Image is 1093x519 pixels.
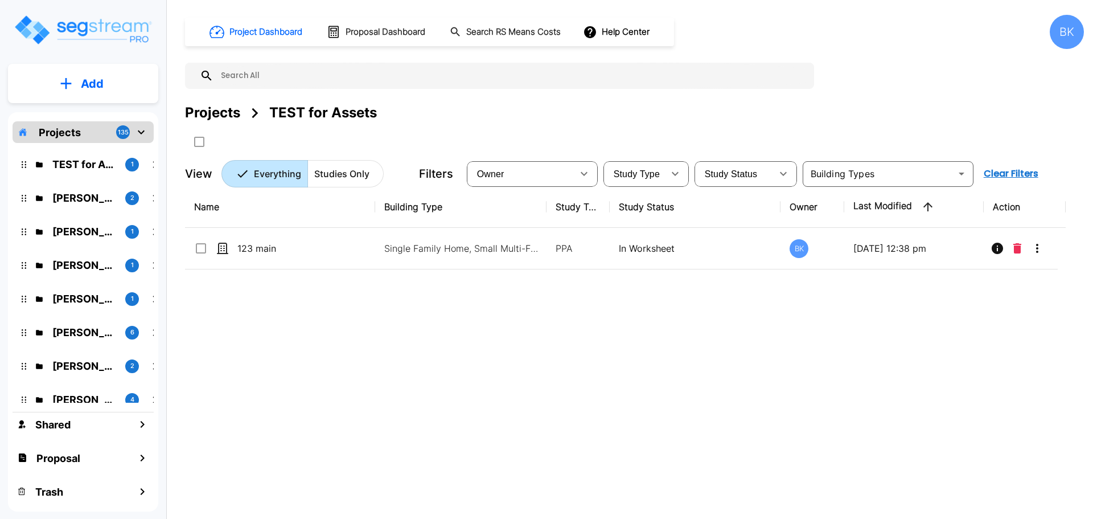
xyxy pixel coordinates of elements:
[52,325,116,340] p: Neil Krech
[52,157,116,172] p: TEST for Assets
[384,242,538,255] p: Single Family Home, Small Multi-Family Residential Site
[35,417,71,432] h1: Shared
[780,186,844,228] th: Owner
[1026,237,1049,260] button: More-Options
[477,169,504,179] span: Owner
[81,75,104,92] p: Add
[229,26,302,39] h1: Project Dashboard
[36,451,80,466] h1: Proposal
[614,169,660,179] span: Study Type
[35,484,63,500] h1: Trash
[346,26,425,39] h1: Proposal Dashboard
[221,160,384,187] div: Platform
[131,260,134,270] p: 1
[844,186,984,228] th: Last Modified
[954,166,969,182] button: Open
[375,186,546,228] th: Building Type
[979,162,1043,185] button: Clear Filters
[188,130,211,153] button: SelectAll
[445,21,567,43] button: Search RS Means Costs
[546,186,610,228] th: Study Type
[130,328,134,337] p: 6
[705,169,758,179] span: Study Status
[419,165,453,182] p: Filters
[466,26,561,39] h1: Search RS Means Costs
[221,160,308,187] button: Everything
[986,237,1009,260] button: Info
[131,227,134,236] p: 1
[697,158,772,190] div: Select
[130,395,134,404] p: 4
[610,186,781,228] th: Study Status
[1009,237,1026,260] button: Delete
[806,166,951,182] input: Building Types
[130,361,134,371] p: 2
[52,291,116,307] p: Sid Rathi
[130,193,134,203] p: 2
[185,186,375,228] th: Name
[469,158,573,190] div: Select
[52,392,116,407] p: Nazar G Kalayji
[853,242,975,255] p: [DATE] 12:38 pm
[606,158,664,190] div: Select
[581,21,654,43] button: Help Center
[205,19,309,44] button: Project Dashboard
[1050,15,1084,49] div: BK
[52,224,116,239] p: Ryanne Hazen
[39,125,81,140] p: Projects
[314,167,369,181] p: Studies Only
[52,358,116,374] p: Pavan Kumar
[185,103,240,123] div: Projects
[790,239,808,258] div: BK
[254,167,301,181] p: Everything
[52,258,116,273] p: Kalo Atanasoff
[118,128,129,137] p: 135
[213,63,808,89] input: Search All
[52,190,116,206] p: Ryan Ivie
[984,186,1066,228] th: Action
[237,242,351,255] p: 123 main
[13,14,153,46] img: Logo
[8,67,158,100] button: Add
[131,160,134,169] p: 1
[322,20,432,44] button: Proposal Dashboard
[131,294,134,304] p: 1
[307,160,384,187] button: Studies Only
[185,165,212,182] p: View
[619,242,772,255] p: In Worksheet
[269,103,377,123] div: TEST for Assets
[556,242,601,255] p: PPA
